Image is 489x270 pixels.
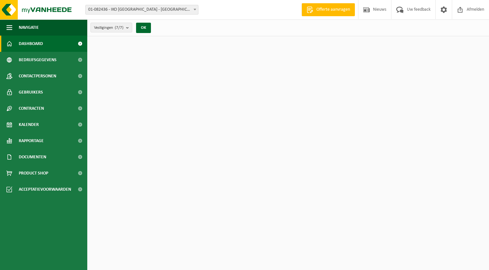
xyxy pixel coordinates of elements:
[85,5,198,15] span: 01-082436 - IKO NV - ANTWERPEN
[19,52,57,68] span: Bedrijfsgegevens
[136,23,151,33] button: OK
[302,3,355,16] a: Offerte aanvragen
[315,6,352,13] span: Offerte aanvragen
[115,26,123,30] count: (7/7)
[19,149,46,165] span: Documenten
[19,68,56,84] span: Contactpersonen
[19,100,44,117] span: Contracten
[19,181,71,197] span: Acceptatievoorwaarden
[94,23,123,33] span: Vestigingen
[19,19,39,36] span: Navigatie
[19,84,43,100] span: Gebruikers
[19,117,39,133] span: Kalender
[19,165,48,181] span: Product Shop
[86,5,198,14] span: 01-082436 - IKO NV - ANTWERPEN
[19,36,43,52] span: Dashboard
[19,133,44,149] span: Rapportage
[90,23,132,32] button: Vestigingen(7/7)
